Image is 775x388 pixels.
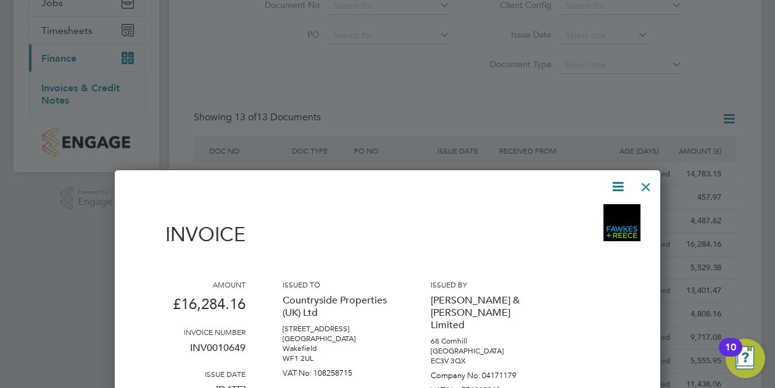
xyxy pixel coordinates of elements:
h3: Issued to [283,279,394,289]
p: Wakefield [283,344,394,353]
p: VAT No: 108258715 [283,363,394,378]
p: [GEOGRAPHIC_DATA] [283,334,394,344]
p: Countryside Properties (UK) Ltd [283,289,394,324]
h3: Amount [135,279,246,289]
button: Open Resource Center, 10 new notifications [726,339,765,378]
p: [STREET_ADDRESS] [283,324,394,334]
div: 10 [725,347,736,363]
p: EC3V 3QX [431,356,542,366]
p: INV0010649 [135,337,246,369]
h3: Issue date [135,369,246,379]
img: bromak-logo-remittance.png [603,204,640,241]
p: Company No: 04171179 [431,366,542,381]
p: £16,284.16 [135,289,246,327]
p: [PERSON_NAME] & [PERSON_NAME] Limited [431,289,542,336]
h3: Invoice number [135,327,246,337]
p: WF1 2UL [283,353,394,363]
p: [GEOGRAPHIC_DATA] [431,346,542,356]
h3: Issued by [431,279,542,289]
p: 68 Cornhill [431,336,542,346]
h1: Invoice [135,223,246,246]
